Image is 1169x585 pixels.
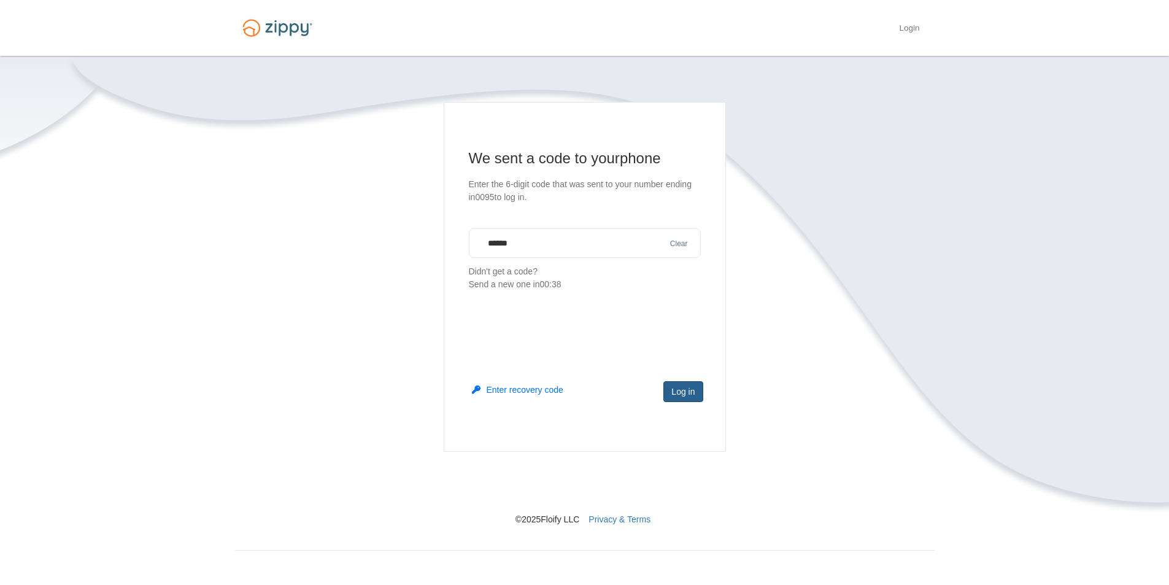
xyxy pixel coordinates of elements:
[469,278,701,291] div: Send a new one in 00:38
[235,452,935,525] nav: © 2025 Floify LLC
[469,178,701,204] p: Enter the 6-digit code that was sent to your number ending in 0095 to log in.
[899,23,919,36] a: Login
[588,514,650,524] a: Privacy & Terms
[469,265,701,291] p: Didn't get a code?
[235,14,320,42] img: Logo
[666,238,692,250] button: Clear
[472,384,563,396] button: Enter recovery code
[663,381,703,402] button: Log in
[469,149,701,168] h1: We sent a code to your phone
